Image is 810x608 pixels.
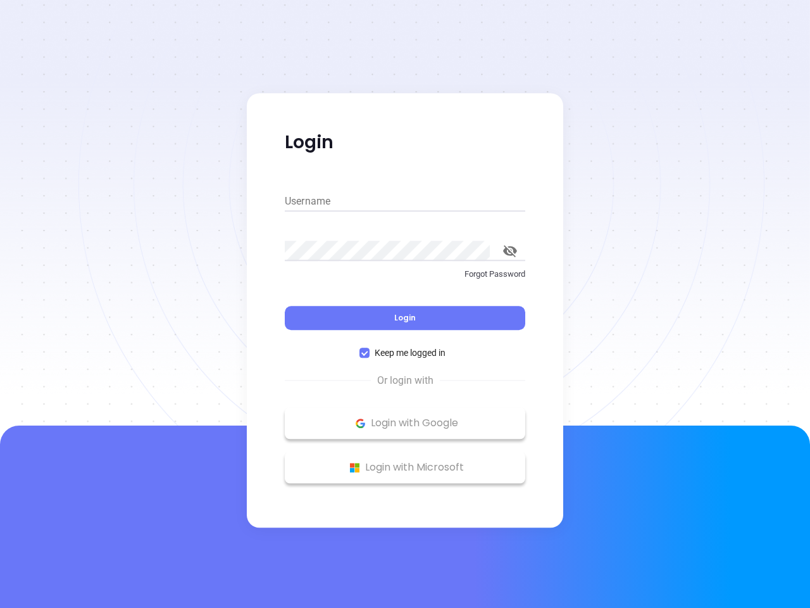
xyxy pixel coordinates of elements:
img: Google Logo [352,415,368,431]
span: Or login with [371,373,440,388]
span: Keep me logged in [370,346,451,360]
button: toggle password visibility [495,236,525,266]
a: Forgot Password [285,268,525,291]
img: Microsoft Logo [347,460,363,476]
button: Google Logo Login with Google [285,407,525,439]
p: Login with Google [291,414,519,433]
p: Forgot Password [285,268,525,281]
p: Login with Microsoft [291,458,519,477]
span: Login [394,312,416,323]
p: Login [285,131,525,154]
button: Login [285,306,525,330]
button: Microsoft Logo Login with Microsoft [285,452,525,483]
